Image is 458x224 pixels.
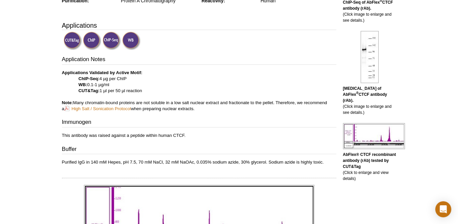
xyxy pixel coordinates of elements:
[343,86,387,103] b: [MEDICAL_DATA] of AbFlex CTCF antibody (rAb).
[83,32,101,50] img: ChIP Validated
[62,70,143,75] b: Applications Validated by Active Motif:
[62,133,336,139] p: This antibody was raised against a peptide within human CTCF.
[62,159,336,165] p: Purified IgG in 140 mM Hepes, pH 7.5, 70 mM NaCl, 32 mM NaOAc, 0.035% sodium azide, 30% glycerol....
[62,55,336,65] h3: Application Notes
[435,201,451,217] div: Open Intercom Messenger
[103,32,121,50] img: ChIP-Seq Validated
[64,32,82,50] img: CUT&Tag Validated
[79,88,100,93] strong: CUT&Tag:
[343,152,396,182] p: (Click to enlarge and view details)
[62,118,336,128] h3: Immunogen
[64,105,131,112] a: High Salt / Sonication Protocol
[343,152,396,169] b: AbFlex® CTCF recombinant antibody (rAb) tested by CUT&Tag
[356,91,359,95] sup: ®
[79,82,87,87] strong: WB:
[343,85,396,116] p: (Click image to enlarge and see details.)
[62,70,336,112] p: 4 µg per ChIP 0.1-1 µg/ml 1 µl per 50 µl reaction Many chromatin-bound proteins are not soluble i...
[79,76,100,81] strong: ChIP-Seq:
[343,123,405,149] img: AbFlex® CTCF recombinant antibody (rAb) tested by CUT&Tag
[122,32,141,50] img: Western Blot Validated
[62,100,73,105] b: Note:
[361,31,379,83] img: AbFlex<sup>®</sup> CTCF antibody (rAb) tested by Western blot.
[62,145,336,155] h3: Buffer
[62,20,336,30] h3: Applications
